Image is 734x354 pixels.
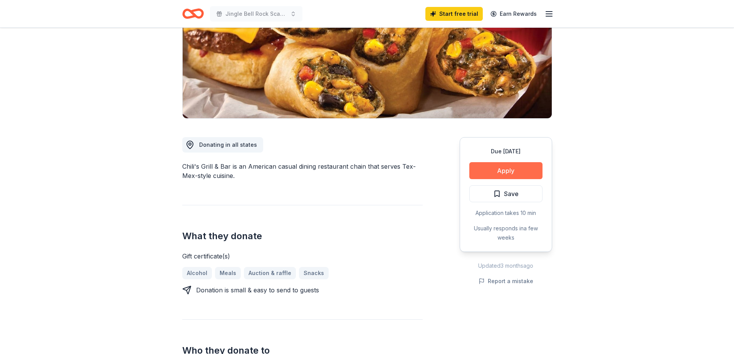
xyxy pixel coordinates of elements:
a: Snacks [299,267,329,279]
div: Due [DATE] [469,147,543,156]
a: Meals [215,267,241,279]
button: Jingle Bell Rock Scavenger [PERSON_NAME] [210,6,302,22]
div: Chili's Grill & Bar is an American casual dining restaurant chain that serves Tex-Mex-style cuisine. [182,162,423,180]
button: Report a mistake [479,277,533,286]
a: Home [182,5,204,23]
a: Auction & raffle [244,267,296,279]
div: Application takes 10 min [469,208,543,218]
h2: What they donate [182,230,423,242]
span: Jingle Bell Rock Scavenger [PERSON_NAME] [225,9,287,18]
div: Updated 3 months ago [460,261,552,270]
span: Donating in all states [199,141,257,148]
span: Save [504,189,519,199]
div: Usually responds in a few weeks [469,224,543,242]
button: Apply [469,162,543,179]
button: Save [469,185,543,202]
a: Start free trial [425,7,483,21]
a: Earn Rewards [486,7,541,21]
div: Gift certificate(s) [182,252,423,261]
div: Donation is small & easy to send to guests [196,285,319,295]
a: Alcohol [182,267,212,279]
